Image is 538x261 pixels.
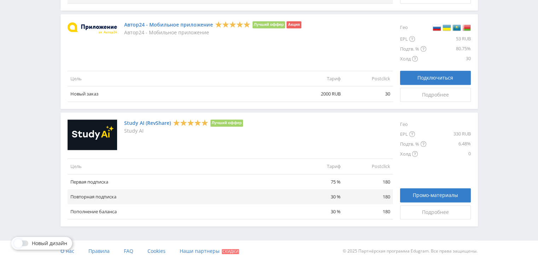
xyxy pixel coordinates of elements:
div: 30 [426,54,471,64]
img: Study AI (RevShare) [68,120,117,150]
div: Гео [400,21,426,34]
span: Подробнее [422,209,449,215]
div: 80.75% [426,44,471,54]
span: Правила [88,248,110,254]
a: Промо-материалы [400,188,471,202]
td: Пополнение баланса [68,204,294,219]
td: Postclick [343,159,393,174]
span: Скидки [222,249,239,254]
p: Автор24 - Мобильное приложение [124,30,301,35]
td: Первая подписка [68,174,294,189]
div: 5 Stars [173,119,208,126]
li: Лучший оффер [253,21,285,28]
a: Подробнее [400,88,471,102]
td: 30 % [294,189,343,204]
td: 2000 RUB [294,86,343,101]
td: Новый заказ [68,86,294,101]
td: Цель [68,71,294,86]
div: Подтв. % [400,44,426,54]
li: Лучший оффер [210,120,243,127]
div: 330 RUB [426,129,471,139]
a: Автор24 - Мобильное приложение [124,22,213,28]
td: Postclick [343,71,393,86]
div: Гео [400,120,426,129]
span: Подключиться [417,75,453,81]
div: 0 [426,149,471,159]
span: Новый дизайн [32,240,67,246]
td: Цель [68,159,294,174]
span: FAQ [124,248,133,254]
td: Повторная подписка [68,189,294,204]
div: Подтв. % [400,139,426,149]
div: 5 Stars [215,21,250,28]
td: 180 [343,174,393,189]
div: EPL [400,34,426,44]
img: Автор24 - Мобильное приложение [68,22,117,34]
td: Тариф [294,71,343,86]
td: 180 [343,189,393,204]
td: 30 % [294,204,343,219]
td: 180 [343,204,393,219]
div: Холд [400,149,426,159]
li: Акция [287,21,301,28]
span: Промо-материалы [413,192,458,198]
p: Study AI [124,128,243,134]
a: Study AI (RevShare) [124,120,171,126]
button: Подключиться [400,71,471,85]
td: 75 % [294,174,343,189]
div: 53 RUB [426,34,471,44]
td: Тариф [294,159,343,174]
div: 6.48% [426,139,471,149]
span: Подробнее [422,92,449,98]
span: Наши партнеры [180,248,220,254]
div: EPL [400,129,426,139]
td: 30 [343,86,393,101]
span: О нас [60,248,74,254]
span: Cookies [147,248,166,254]
a: Подробнее [400,205,471,219]
div: Холд [400,54,426,64]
